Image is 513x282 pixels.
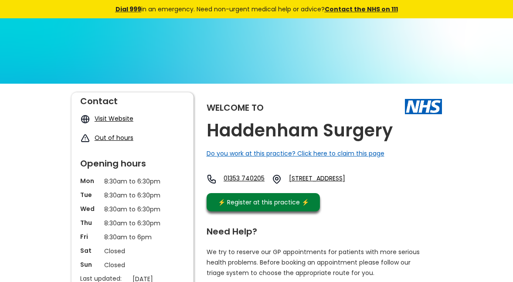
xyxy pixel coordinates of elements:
[80,218,100,227] p: Thu
[80,114,90,124] img: globe icon
[95,114,133,123] a: Visit Website
[325,5,398,14] a: Contact the NHS on 111
[104,246,161,256] p: Closed
[80,190,100,199] p: Tue
[405,99,442,114] img: The NHS logo
[80,177,100,185] p: Mon
[80,133,90,143] img: exclamation icon
[56,4,457,14] div: in an emergency. Need non-urgent medical help or advice?
[104,260,161,270] p: Closed
[80,232,100,241] p: Fri
[104,232,161,242] p: 8:30am to 6pm
[207,103,264,112] div: Welcome to
[116,5,141,14] a: Dial 999
[80,246,100,255] p: Sat
[80,155,185,168] div: Opening hours
[224,174,265,184] a: 01353 740205
[80,260,100,269] p: Sun
[207,223,433,236] div: Need Help?
[104,177,161,186] p: 8:30am to 6:30pm
[207,121,393,140] h2: Haddenham Surgery
[207,149,384,158] a: Do you work at this practice? Click here to claim this page
[104,204,161,214] p: 8:30am to 6:30pm
[214,197,314,207] div: ⚡️ Register at this practice ⚡️
[207,247,420,278] p: We try to reserve our GP appointments for patients with more serious health problems. Before book...
[104,218,161,228] p: 8:30am to 6:30pm
[272,174,282,184] img: practice location icon
[104,190,161,200] p: 8:30am to 6:30pm
[207,193,320,211] a: ⚡️ Register at this practice ⚡️
[207,174,217,184] img: telephone icon
[80,204,100,213] p: Wed
[80,92,185,105] div: Contact
[289,174,371,184] a: [STREET_ADDRESS]
[95,133,133,142] a: Out of hours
